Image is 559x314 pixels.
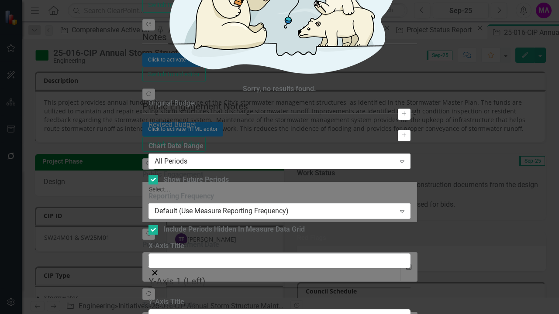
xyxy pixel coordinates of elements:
[148,191,411,201] label: Reporting Frequency
[155,156,395,166] div: All Periods
[2,3,43,11] strong: Work Status
[148,275,411,288] legend: Y-Axis 1 (Left)
[148,297,411,307] label: Y-Axis Title
[20,20,271,41] li: City staff have approved the 100% construction documents from the design consultant.
[148,120,196,130] div: Revised Budget
[148,241,411,251] label: X-Axis Title
[163,225,305,235] div: Include Periods Hidden In Measure Data Grid
[20,41,271,51] li: The project is currently being advertised for bids.
[148,99,196,109] div: Original Budget
[148,141,411,151] label: Chart Date Range
[20,51,271,61] li: Bid opening will occur on [DATE].
[155,206,395,216] div: Default (Use Measure Reporting Frequency)
[243,84,316,94] div: Sorry, no results found.
[163,175,229,185] div: Show Future Periods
